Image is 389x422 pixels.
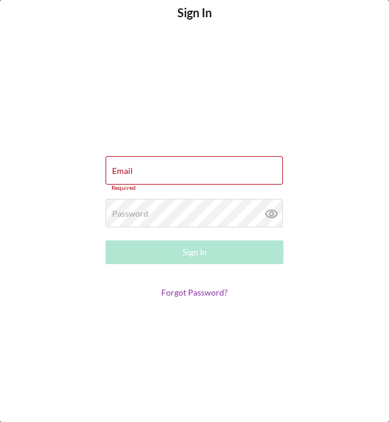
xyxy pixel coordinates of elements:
[183,240,207,264] div: Sign In
[112,166,133,176] label: Email
[106,240,283,264] button: Sign In
[177,6,212,37] h4: Sign In
[161,287,228,297] a: Forgot Password?
[106,185,283,192] div: Required
[112,209,148,218] label: Password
